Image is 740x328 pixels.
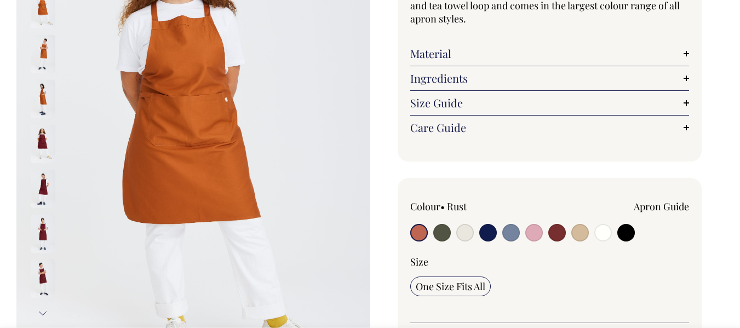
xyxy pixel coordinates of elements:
[416,280,485,293] span: One Size Fits All
[410,121,690,134] a: Care Guide
[31,80,55,118] img: rust
[31,35,55,73] img: rust
[410,72,690,85] a: Ingredients
[634,200,689,213] a: Apron Guide
[410,47,690,60] a: Material
[410,96,690,110] a: Size Guide
[447,200,467,213] label: Rust
[410,200,522,213] div: Colour
[410,277,491,296] input: One Size Fits All
[31,170,55,208] img: burgundy
[35,301,51,326] button: Next
[440,200,445,213] span: •
[31,260,55,298] img: burgundy
[410,255,690,268] div: Size
[31,215,55,253] img: burgundy
[31,125,55,163] img: burgundy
